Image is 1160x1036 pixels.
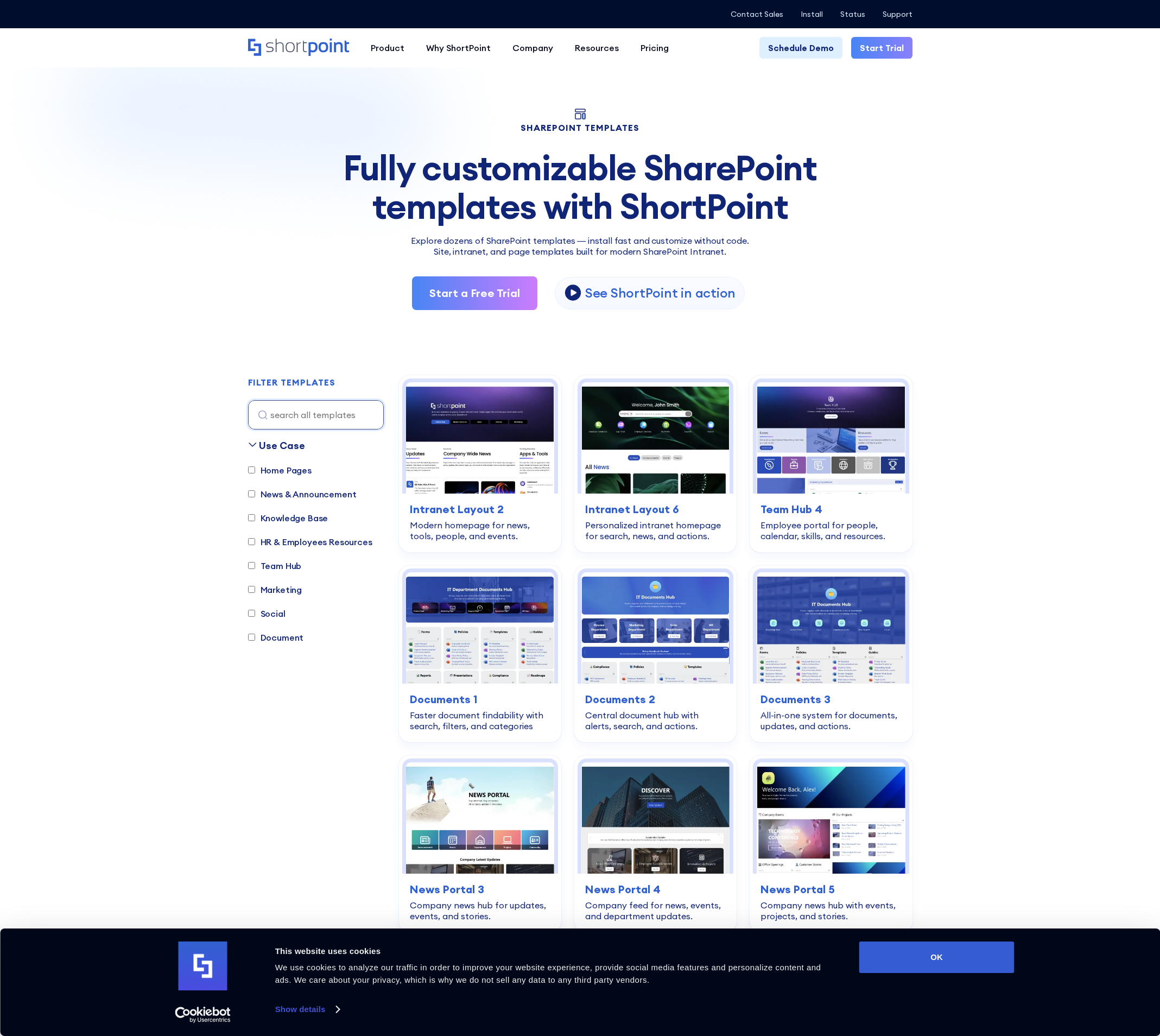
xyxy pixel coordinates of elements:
input: Marketing [248,586,255,593]
h3: Documents 2 [585,691,726,707]
p: See ShortPoint in action [585,285,736,301]
a: Resources [564,37,630,59]
a: Documents 2 – Document Management Template: Central document hub with alerts, search, and actions... [574,565,737,742]
div: Employee portal for people, calendar, skills, and resources. [760,520,901,541]
a: Company [502,37,564,59]
label: Home Pages [248,464,312,477]
div: Why ShortPoint [426,41,491,54]
a: Support [883,10,912,18]
p: Explore dozens of SharePoint templates — install fast and customize without code. [248,234,912,247]
a: Usercentrics Cookiebot - opens in a new window [155,1007,250,1023]
div: Personalized intranet homepage for search, news, and actions. [585,520,726,541]
div: Faster document findability with search, filters, and categories [410,710,550,731]
input: Social [248,610,255,617]
a: Install [801,10,823,18]
h3: News Portal 3 [410,881,550,898]
h3: Team Hub 4 [760,501,901,517]
img: Intranet Layout 2 – SharePoint Homepage Design: Modern homepage for news, tools, people, and events. [406,382,554,494]
div: Company news hub with events, projects, and stories. [760,900,901,921]
a: Status [840,10,865,18]
label: Document [248,631,304,644]
a: Schedule Demo [759,37,842,59]
h2: Site, intranet, and page templates built for modern SharePoint Intranet. [248,247,912,257]
div: FILTER TEMPLATES [248,378,335,387]
iframe: Chat Widget [965,910,1160,1036]
input: Document [248,634,255,641]
div: Company feed for news, events, and department updates. [585,900,726,921]
div: Product [371,41,404,54]
input: News & Announcement [248,490,255,497]
div: Central document hub with alerts, search, and actions. [585,710,726,731]
a: News Portal 5 – Intranet Company News Template: Company news hub with events, projects, and stori... [750,755,912,932]
label: HR & Employees Resources [248,535,372,548]
img: News Portal 4 – Intranet Feed Template: Company feed for news, events, and department updates. [581,762,730,874]
a: Pricing [630,37,680,59]
div: Fully customizable SharePoint templates with ShortPoint [248,149,912,225]
a: Team Hub 4 – SharePoint Employee Portal Template: Employee portal for people, calendar, skills, a... [750,375,912,552]
img: Intranet Layout 6 – SharePoint Homepage Design: Personalized intranet homepage for search, news, ... [581,382,730,494]
input: Knowledge Base [248,514,255,521]
h3: Documents 1 [410,691,550,707]
div: This website uses cookies [275,945,835,958]
input: search all templates [248,400,384,429]
a: Intranet Layout 6 – SharePoint Homepage Design: Personalized intranet homepage for search, news, ... [574,375,737,552]
div: Use Case [259,438,305,453]
div: Company [512,41,553,54]
a: Show details [275,1001,339,1018]
h3: News Portal 5 [760,881,901,898]
a: open lightbox [555,277,745,309]
a: Contact Sales [731,10,783,18]
button: OK [859,942,1015,973]
a: Start a Free Trial [412,276,537,310]
div: Resources [575,41,619,54]
input: Home Pages [248,466,255,473]
div: All-in-one system for documents, updates, and actions. [760,710,901,731]
div: Company news hub for updates, events, and stories. [410,900,550,921]
label: Social [248,607,286,620]
h3: News Portal 4 [585,881,726,898]
input: HR & Employees Resources [248,538,255,545]
div: Modern homepage for news, tools, people, and events. [410,520,550,541]
a: Home [248,39,349,57]
img: Documents 3 – Document Management System Template: All-in-one system for documents, updates, and ... [757,572,905,684]
a: Documents 3 – Document Management System Template: All-in-one system for documents, updates, and ... [750,565,912,742]
div: Pricing [641,41,669,54]
img: Documents 2 – Document Management Template: Central document hub with alerts, search, and actions. [581,572,730,684]
a: News Portal 3 – SharePoint Newsletter Template: Company news hub for updates, events, and stories... [399,755,561,932]
img: Documents 1 – SharePoint Document Library Template: Faster document findability with search, filt... [406,572,554,684]
h1: SHAREPOINT TEMPLATES [248,124,912,131]
img: News Portal 3 – SharePoint Newsletter Template: Company news hub for updates, events, and stories. [406,762,554,874]
a: News Portal 4 – Intranet Feed Template: Company feed for news, events, and department updates.New... [574,755,737,932]
a: Documents 1 – SharePoint Document Library Template: Faster document findability with search, filt... [399,565,561,742]
label: News & Announcement [248,488,357,501]
a: Product [360,37,415,59]
img: Team Hub 4 – SharePoint Employee Portal Template: Employee portal for people, calendar, skills, a... [757,382,905,494]
input: Team Hub [248,562,255,569]
label: Knowledge Base [248,511,328,525]
label: Marketing [248,583,302,596]
a: Why ShortPoint [415,37,502,59]
h3: Documents 3 [760,691,901,707]
a: Intranet Layout 2 – SharePoint Homepage Design: Modern homepage for news, tools, people, and even... [399,375,561,552]
label: Team Hub [248,559,302,572]
h3: Intranet Layout 6 [585,501,726,517]
span: We use cookies to analyze our traffic in order to improve your website experience, provide social... [275,963,821,984]
h3: Intranet Layout 2 [410,501,550,517]
a: Start Trial [851,37,912,59]
img: News Portal 5 – Intranet Company News Template: Company news hub with events, projects, and stories. [757,762,905,874]
img: logo [179,942,227,990]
